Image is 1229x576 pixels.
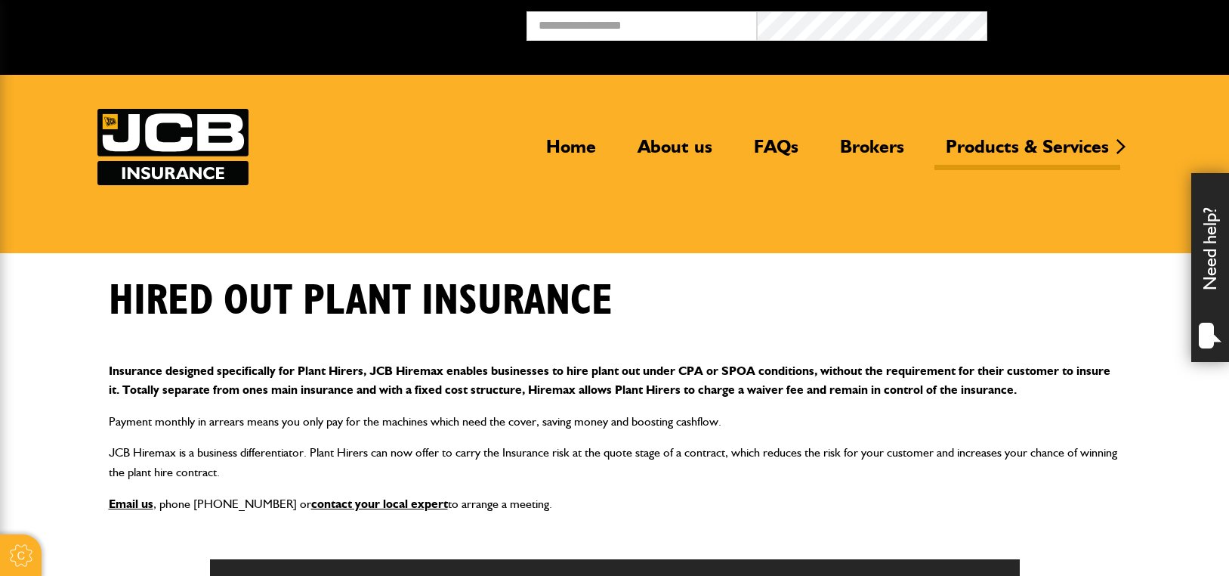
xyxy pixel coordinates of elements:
[109,494,1121,514] p: , phone [PHONE_NUMBER] or to arrange a meeting.
[626,135,724,170] a: About us
[109,361,1121,400] p: Insurance designed specifically for Plant Hirers, JCB Hiremax enables businesses to hire plant ou...
[829,135,916,170] a: Brokers
[109,412,1121,432] p: Payment monthly in arrears means you only pay for the machines which need the cover, saving money...
[97,109,249,185] img: JCB Insurance Services logo
[987,11,1218,35] button: Broker Login
[1191,173,1229,362] div: Need help?
[109,276,613,327] h1: Hired out plant insurance
[934,135,1120,170] a: Products & Services
[109,497,153,511] a: Email us
[311,497,448,511] a: contact your local expert
[743,135,810,170] a: FAQs
[97,109,249,185] a: JCB Insurance Services
[535,135,607,170] a: Home
[109,443,1121,482] p: JCB Hiremax is a business differentiator. Plant Hirers can now offer to carry the Insurance risk ...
